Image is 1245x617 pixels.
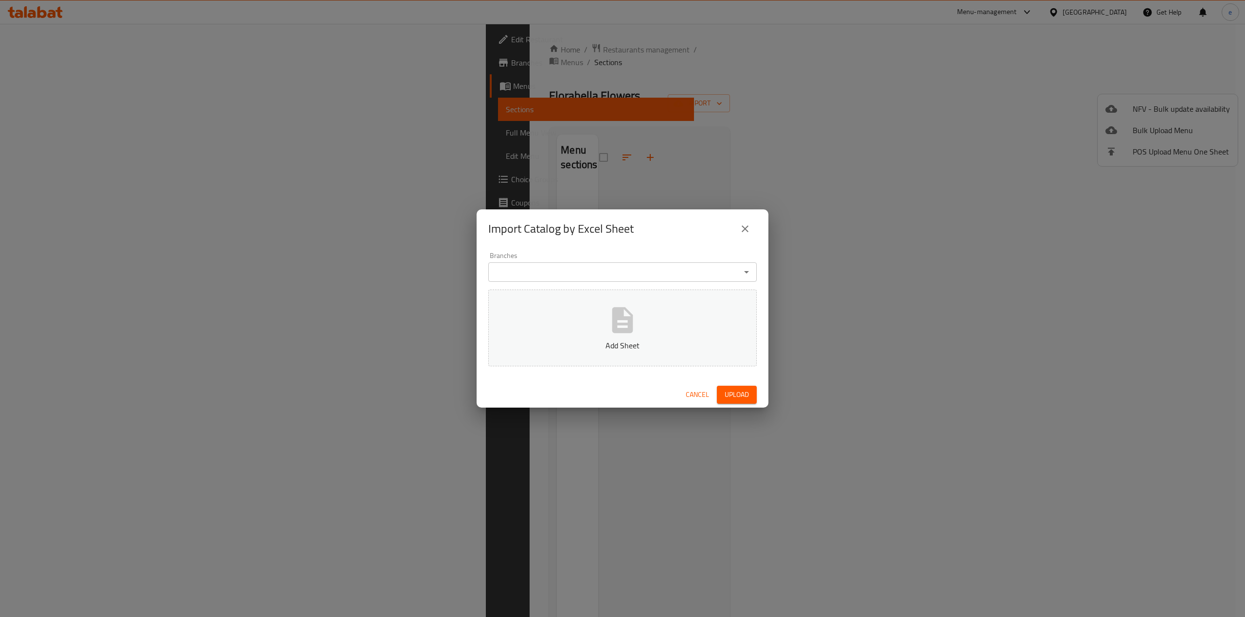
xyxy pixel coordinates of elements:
[503,340,742,351] p: Add Sheet
[740,265,753,279] button: Open
[686,389,709,401] span: Cancel
[733,217,757,240] button: close
[488,221,634,237] h2: Import Catalog by Excel Sheet
[682,386,713,404] button: Cancel
[725,389,749,401] span: Upload
[717,386,757,404] button: Upload
[488,290,757,366] button: Add Sheet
